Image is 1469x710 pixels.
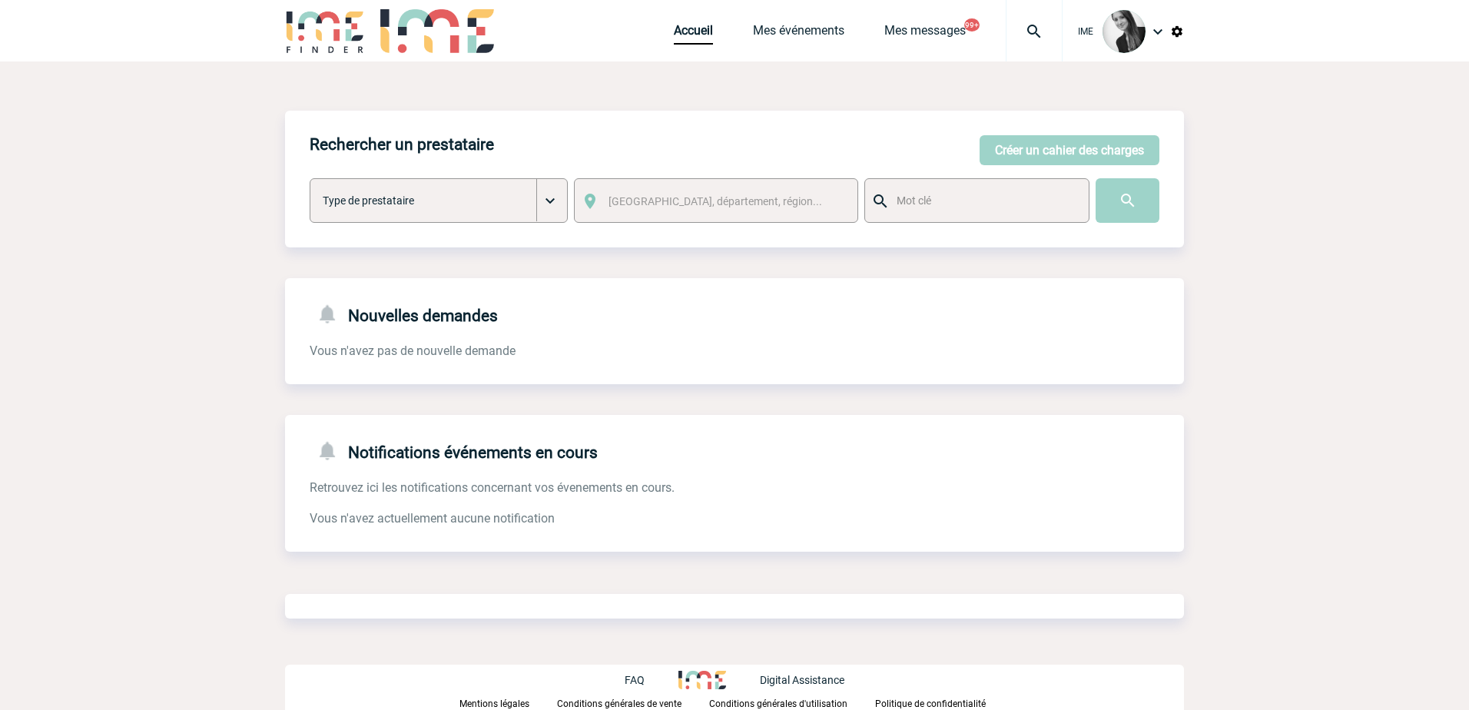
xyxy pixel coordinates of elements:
h4: Rechercher un prestataire [310,135,494,154]
a: Mentions légales [459,695,557,710]
button: 99+ [964,18,980,32]
h4: Notifications événements en cours [310,440,598,462]
span: Vous n'avez pas de nouvelle demande [310,343,516,358]
img: IME-Finder [285,9,365,53]
a: Mes événements [753,23,844,45]
p: Mentions légales [459,698,529,709]
img: notifications-24-px-g.png [316,303,348,325]
p: Digital Assistance [760,674,844,686]
p: Politique de confidentialité [875,698,986,709]
p: Conditions générales d'utilisation [709,698,847,709]
span: IME [1078,26,1093,37]
input: Submit [1096,178,1159,223]
img: notifications-24-px-g.png [316,440,348,462]
p: Conditions générales de vente [557,698,681,709]
a: FAQ [625,672,678,686]
span: [GEOGRAPHIC_DATA], département, région... [608,195,822,207]
h4: Nouvelles demandes [310,303,498,325]
p: FAQ [625,674,645,686]
span: Retrouvez ici les notifications concernant vos évenements en cours. [310,480,675,495]
a: Conditions générales d'utilisation [709,695,875,710]
span: Vous n'avez actuellement aucune notification [310,511,555,526]
input: Mot clé [893,191,1075,211]
img: 101050-0.jpg [1103,10,1146,53]
img: http://www.idealmeetingsevents.fr/ [678,671,726,689]
a: Politique de confidentialité [875,695,1010,710]
a: Mes messages [884,23,966,45]
a: Accueil [674,23,713,45]
a: Conditions générales de vente [557,695,709,710]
